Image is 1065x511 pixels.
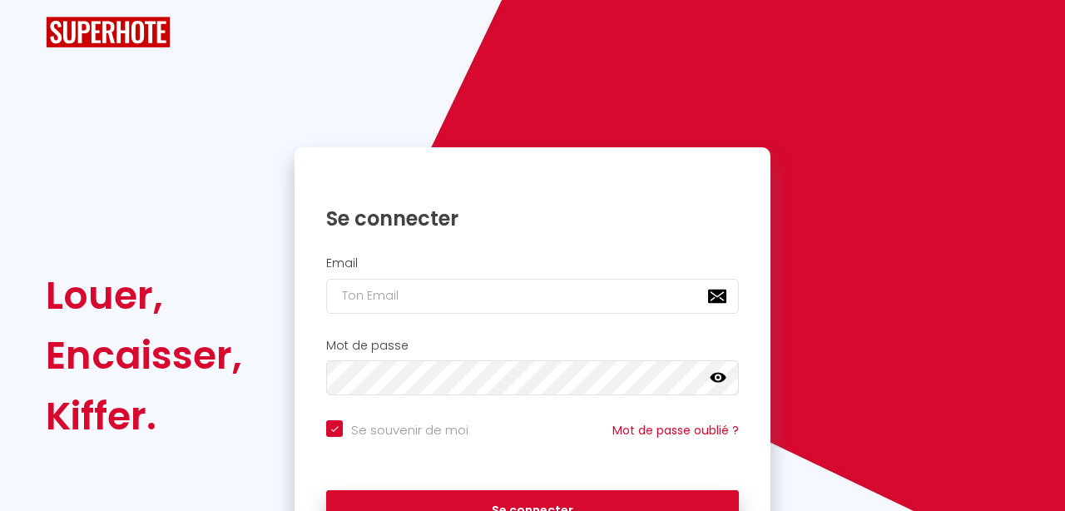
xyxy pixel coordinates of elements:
[326,256,739,270] h2: Email
[326,339,739,353] h2: Mot de passe
[612,422,739,439] a: Mot de passe oublié ?
[46,386,242,446] div: Kiffer.
[326,206,739,231] h1: Se connecter
[46,17,171,47] img: SuperHote logo
[46,325,242,385] div: Encaisser,
[326,279,739,314] input: Ton Email
[46,265,242,325] div: Louer,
